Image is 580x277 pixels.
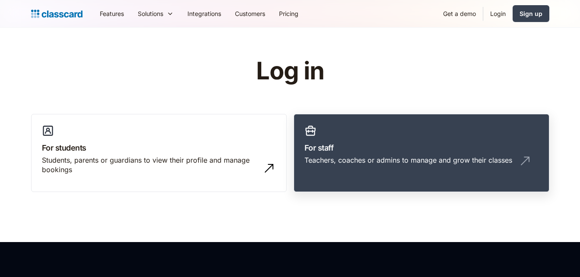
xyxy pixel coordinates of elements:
[93,4,131,23] a: Features
[138,9,163,18] div: Solutions
[294,114,549,192] a: For staffTeachers, coaches or admins to manage and grow their classes
[181,4,228,23] a: Integrations
[153,58,427,85] h1: Log in
[31,8,82,20] a: home
[42,142,276,154] h3: For students
[436,4,483,23] a: Get a demo
[42,155,259,175] div: Students, parents or guardians to view their profile and manage bookings
[483,4,513,23] a: Login
[131,4,181,23] div: Solutions
[228,4,272,23] a: Customers
[31,114,287,192] a: For studentsStudents, parents or guardians to view their profile and manage bookings
[520,9,542,18] div: Sign up
[304,155,512,165] div: Teachers, coaches or admins to manage and grow their classes
[304,142,539,154] h3: For staff
[513,5,549,22] a: Sign up
[272,4,305,23] a: Pricing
